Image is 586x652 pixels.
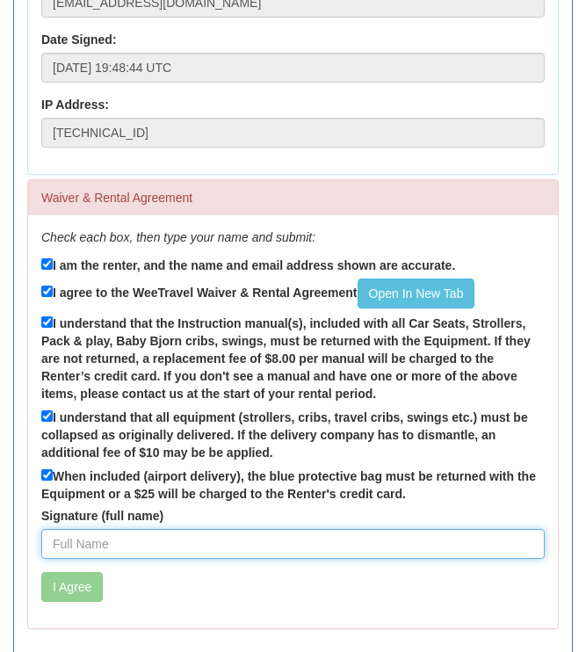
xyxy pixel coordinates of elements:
label: IP Address: [28,96,122,113]
button: I Agree [41,572,103,602]
label: When included (airport delivery), the blue protective bag must be returned with the Equipment or ... [41,466,545,503]
input: Full Name [41,529,545,559]
input: I understand that all equipment (strollers, cribs, travel cribs, swings etc.) must be collapsed a... [41,410,53,422]
input: I agree to the WeeTravel Waiver & Rental AgreementOpen In New Tab [41,286,53,297]
label: Date Signed: [28,31,130,48]
a: Open In New Tab [358,279,475,308]
em: Check each box, then type your name and submit: [41,230,315,244]
label: I agree to the WeeTravel Waiver & Rental Agreement [41,279,474,308]
input: I understand that the Instruction manual(s), included with all Car Seats, Strollers, Pack & play,... [41,316,53,328]
div: Waiver & Rental Agreement [28,180,558,215]
label: I am the renter, and the name and email address shown are accurate. [41,255,455,274]
input: I am the renter, and the name and email address shown are accurate. [41,258,53,270]
label: I understand that all equipment (strollers, cribs, travel cribs, swings etc.) must be collapsed a... [41,407,545,461]
input: When included (airport delivery), the blue protective bag must be returned with the Equipment or ... [41,469,53,481]
label: I understand that the Instruction manual(s), included with all Car Seats, Strollers, Pack & play,... [41,313,545,402]
label: Signature (full name) [28,507,177,525]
